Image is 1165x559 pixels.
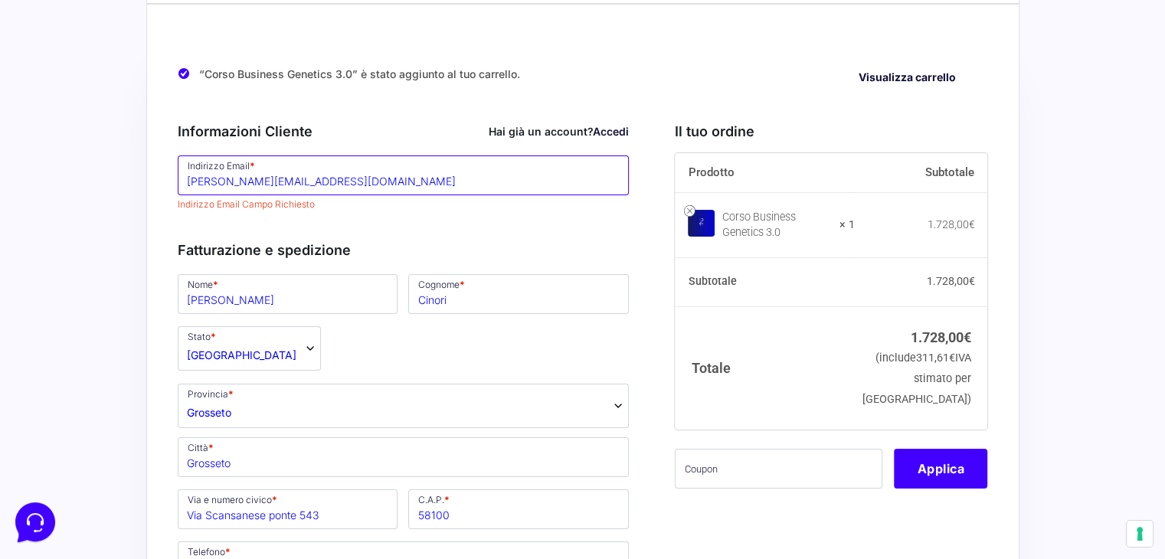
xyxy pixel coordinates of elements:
[722,210,830,240] div: Corso Business Genetics 3.0
[489,123,629,139] div: Hai già un account?
[839,217,855,233] strong: × 1
[408,489,629,529] input: C.A.P. *
[18,139,288,185] a: [PERSON_NAME][PERSON_NAME], molto [PERSON_NAME] sia andato tutto bene Ci vediamo a [GEOGRAPHIC_DA...
[187,347,296,363] span: Italia
[178,326,321,371] span: Stato
[964,329,971,345] span: €
[12,418,106,453] button: Home
[64,163,234,178] p: [PERSON_NAME], molto [PERSON_NAME] sia andato tutto bene Ci vediamo a [GEOGRAPHIC_DATA] 🚀 Se dove...
[927,218,974,230] bdi: 1.728,00
[18,80,288,126] a: [PERSON_NAME][PERSON_NAME], non preoccuparti, vista la situazione possiamo farti procedere prima ...
[926,275,974,287] bdi: 1.728,00
[187,404,231,420] span: Grosseto
[178,55,988,94] div: “Corso Business Genetics 3.0” è stato aggiunto al tuo carrello.
[243,145,282,159] p: 8 mesi fa
[25,146,55,177] img: dark
[916,351,955,364] span: 311,61
[675,306,855,430] th: Totale
[178,274,398,314] input: Nome *
[178,489,398,529] input: Via e numero civico *
[25,191,282,221] button: Inizia una conversazione
[64,145,234,160] span: [PERSON_NAME]
[848,66,967,90] a: Visualizza carrello
[178,240,630,260] h3: Fatturazione e spedizione
[688,210,715,237] img: Corso Business Genetics 3.0
[408,274,629,314] input: Cognome *
[862,351,971,406] small: (include IVA stimato per [GEOGRAPHIC_DATA])
[236,440,258,453] p: Aiuto
[949,351,955,364] span: €
[178,198,315,210] span: Indirizzo Email Campo Richiesto
[855,153,988,193] th: Subtotale
[1127,521,1153,547] button: Le tue preferenze relative al consenso per le tecnologie di tracciamento
[675,153,855,193] th: Prodotto
[593,125,629,138] a: Accedi
[200,418,294,453] button: Aiuto
[894,449,987,489] button: Applica
[106,418,201,453] button: Messaggi
[34,285,250,300] input: Cerca un articolo...
[64,104,238,119] p: [PERSON_NAME], non preoccuparti, vista la situazione possiamo farti procedere prima di chiudere t...
[133,440,174,453] p: Messaggi
[46,440,72,453] p: Home
[25,87,55,118] img: dark
[136,61,282,74] a: [DEMOGRAPHIC_DATA] tutto
[12,12,257,37] h2: [PERSON_NAME] 👋
[675,121,987,142] h3: Il tuo ordine
[675,449,882,489] input: Coupon
[911,329,971,345] bdi: 1.728,00
[247,86,282,100] p: 5 min fa
[968,275,974,287] span: €
[178,384,630,428] span: Provincia
[64,86,238,101] span: [PERSON_NAME]
[178,437,630,477] input: Città *
[178,155,630,195] input: Indirizzo Email *
[25,252,119,264] span: Trova una risposta
[25,61,130,74] span: Le tue conversazioni
[178,121,630,142] h3: Informazioni Cliente
[12,499,58,545] iframe: Customerly Messenger Launcher
[968,218,974,230] span: €
[100,200,226,212] span: Inizia una conversazione
[675,257,855,306] th: Subtotale
[163,252,282,264] a: Apri Centro Assistenza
